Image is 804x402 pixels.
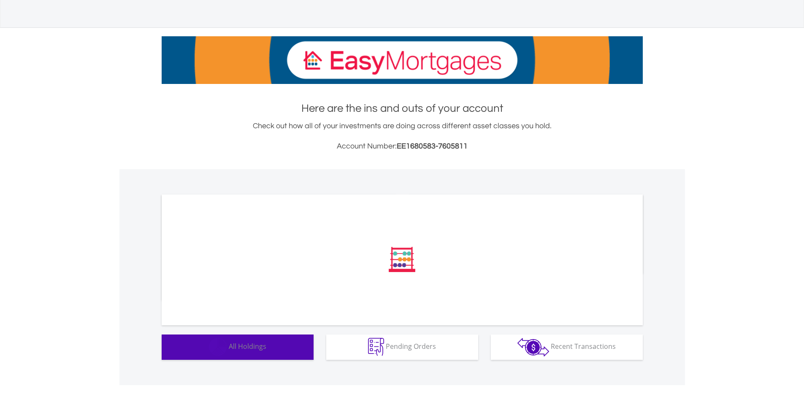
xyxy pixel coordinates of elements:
[326,335,478,360] button: Pending Orders
[229,342,266,351] span: All Holdings
[162,140,643,152] h3: Account Number:
[162,101,643,116] h1: Here are the ins and outs of your account
[491,335,643,360] button: Recent Transactions
[517,338,549,356] img: transactions-zar-wht.png
[209,338,227,356] img: holdings-wht.png
[162,335,314,360] button: All Holdings
[397,142,468,150] span: EE1680583-7605811
[162,120,643,152] div: Check out how all of your investments are doing across different asset classes you hold.
[162,36,643,84] img: EasyMortage Promotion Banner
[368,338,384,356] img: pending_instructions-wht.png
[551,342,616,351] span: Recent Transactions
[386,342,436,351] span: Pending Orders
